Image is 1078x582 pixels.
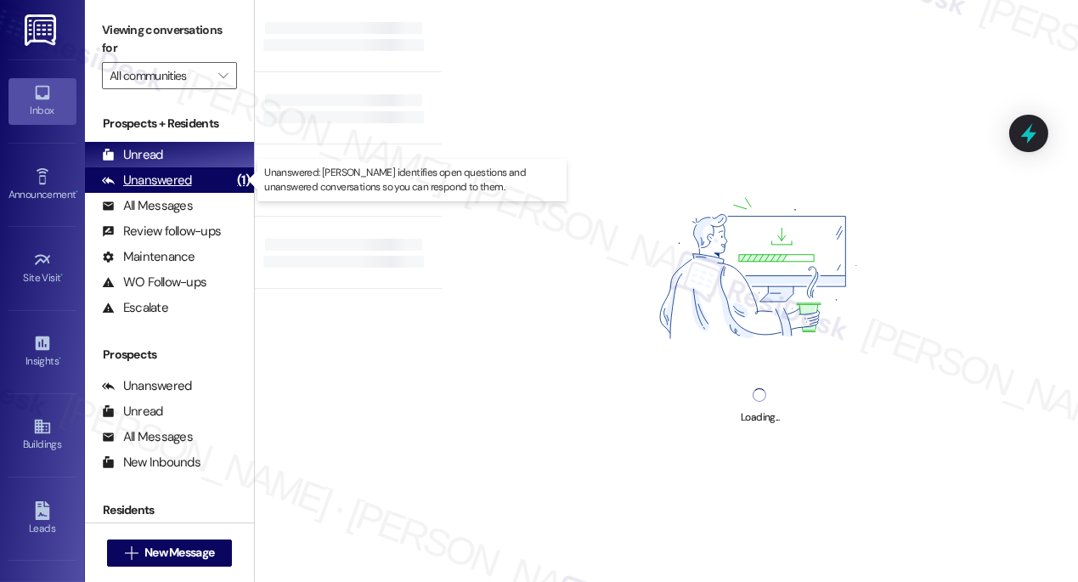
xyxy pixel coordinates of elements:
div: Prospects [85,346,254,364]
label: Viewing conversations for [102,17,237,62]
div: WO Follow-ups [102,274,206,291]
div: All Messages [102,428,193,446]
a: Site Visit • [8,246,76,291]
div: All Messages [102,197,193,215]
div: Unread [102,403,163,421]
div: Escalate [102,299,168,317]
span: • [59,353,61,364]
div: Maintenance [102,248,195,266]
i:  [218,69,228,82]
div: Unanswered [102,172,192,189]
img: ResiDesk Logo [25,14,59,46]
div: Prospects + Residents [85,115,254,133]
i:  [125,546,138,560]
div: Unread [102,146,163,164]
div: Loading... [741,409,779,427]
a: Inbox [8,78,76,124]
div: New Inbounds [102,454,200,472]
a: Insights • [8,329,76,375]
a: Leads [8,496,76,542]
div: Residents [85,501,254,519]
div: Unanswered [102,377,192,395]
span: • [61,269,64,281]
input: All communities [110,62,210,89]
span: • [76,186,78,198]
button: New Message [107,540,233,567]
span: New Message [144,544,214,562]
p: Unanswered: [PERSON_NAME] identifies open questions and unanswered conversations so you can respo... [264,166,560,195]
div: Review follow-ups [102,223,221,240]
div: (1) [233,167,254,194]
a: Buildings [8,412,76,458]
